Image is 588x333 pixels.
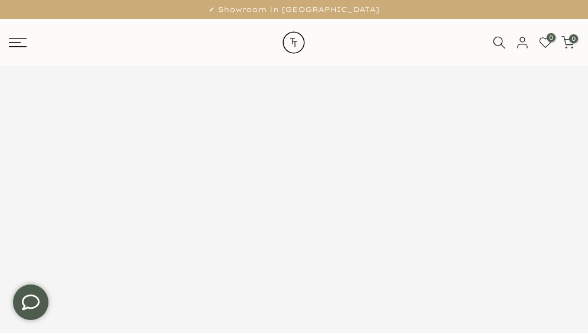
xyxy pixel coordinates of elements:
p: ✔ Showroom in [GEOGRAPHIC_DATA] [15,3,573,16]
img: trend-table [273,19,314,66]
iframe: toggle-frame [1,273,60,332]
a: 0 [539,36,552,49]
a: 0 [561,36,574,49]
span: 0 [547,33,555,42]
span: 0 [569,34,578,43]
